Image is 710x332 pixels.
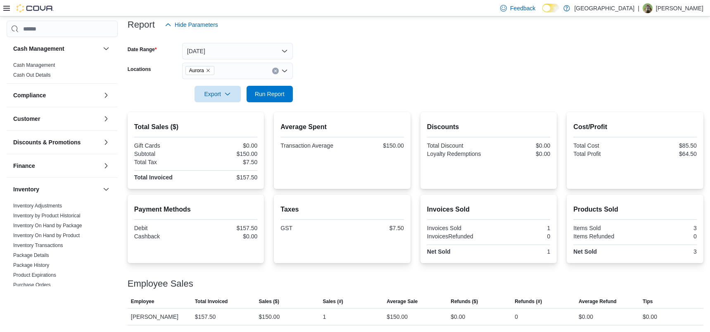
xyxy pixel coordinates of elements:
button: Inventory [13,185,100,193]
a: Purchase Orders [13,282,51,288]
span: Average Sale [387,298,418,305]
span: Tips [643,298,653,305]
span: Cash Management [13,62,55,68]
span: Employee [131,298,154,305]
a: Inventory Transactions [13,243,63,248]
div: [PERSON_NAME] [128,308,192,325]
span: Feedback [510,4,535,12]
a: Inventory On Hand by Product [13,233,80,238]
span: Average Refund [579,298,617,305]
h2: Payment Methods [134,205,258,214]
div: Transaction Average [280,142,340,149]
div: Inventory [7,201,118,313]
div: $7.50 [344,225,404,231]
button: Discounts & Promotions [101,137,111,147]
button: Customer [13,115,100,123]
p: | [638,3,639,13]
h3: Report [128,20,155,30]
div: $157.50 [197,225,257,231]
h2: Taxes [280,205,404,214]
span: Dark Mode [542,12,543,13]
h3: Discounts & Promotions [13,138,81,146]
span: Product Expirations [13,272,56,278]
div: $150.00 [259,312,280,322]
span: Sales ($) [259,298,279,305]
h3: Cash Management [13,45,64,53]
strong: Total Invoiced [134,174,173,181]
div: Total Profit [573,151,633,157]
div: $0.00 [579,312,593,322]
button: Remove Aurora from selection in this group [206,68,211,73]
button: Discounts & Promotions [13,138,100,146]
button: Open list of options [281,68,288,74]
span: Export [199,86,236,102]
div: Total Cost [573,142,633,149]
button: Cash Management [13,45,100,53]
input: Dark Mode [542,4,560,12]
span: Refunds (#) [515,298,542,305]
p: [GEOGRAPHIC_DATA] [574,3,634,13]
span: Hide Parameters [175,21,218,29]
h3: Compliance [13,91,46,99]
button: Inventory [101,184,111,194]
span: Package History [13,262,49,268]
div: Loyalty Redemptions [427,151,487,157]
span: Total Invoiced [195,298,228,305]
h2: Invoices Sold [427,205,551,214]
div: $64.50 [637,151,697,157]
div: $0.00 [197,142,257,149]
a: Cash Out Details [13,72,51,78]
strong: Net Sold [427,248,451,255]
div: $157.50 [197,174,257,181]
button: Export [195,86,241,102]
div: 0 [515,312,518,322]
h3: Customer [13,115,40,123]
div: 3 [637,225,697,231]
a: Inventory by Product Historical [13,213,81,219]
button: [DATE] [182,43,293,59]
div: Gift Cards [134,142,194,149]
span: Aurora [185,66,214,75]
div: $150.00 [344,142,404,149]
div: $0.00 [197,233,257,240]
div: $157.50 [195,312,216,322]
a: Cash Management [13,62,55,68]
div: 0 [490,233,550,240]
h3: Finance [13,162,35,170]
a: Inventory On Hand by Package [13,223,82,228]
button: Finance [101,161,111,171]
div: $85.50 [637,142,697,149]
button: Run Report [247,86,293,102]
a: Package Details [13,252,49,258]
a: Inventory Adjustments [13,203,62,209]
label: Locations [128,66,151,73]
button: Cash Management [101,44,111,54]
a: Product Expirations [13,272,56,278]
span: Run Report [255,90,285,98]
strong: Net Sold [573,248,597,255]
div: Cashback [134,233,194,240]
div: $150.00 [197,151,257,157]
div: $7.50 [197,159,257,165]
div: 3 [637,248,697,255]
div: Invoices Sold [427,225,487,231]
span: Inventory On Hand by Product [13,232,80,239]
a: Package History [13,262,49,268]
span: Refunds ($) [451,298,478,305]
div: $0.00 [451,312,465,322]
div: Items Refunded [573,233,633,240]
h2: Discounts [427,122,551,132]
img: Cova [17,4,54,12]
button: Customer [101,114,111,124]
div: $0.00 [490,151,550,157]
div: Total Discount [427,142,487,149]
button: Hide Parameters [161,16,221,33]
p: [PERSON_NAME] [656,3,703,13]
div: Items Sold [573,225,633,231]
span: Inventory Transactions [13,242,63,249]
span: Purchase Orders [13,282,51,288]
